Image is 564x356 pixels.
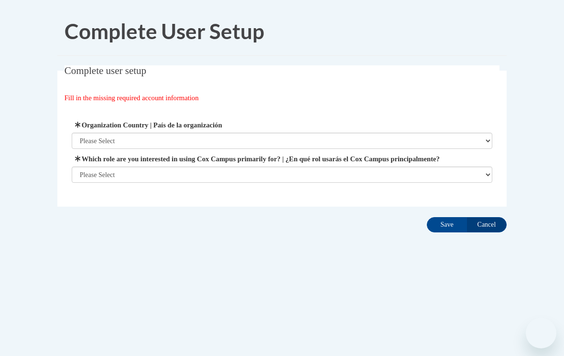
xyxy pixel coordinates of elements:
[466,217,507,232] input: Cancel
[72,154,493,164] label: Which role are you interested in using Cox Campus primarily for? | ¿En qué rol usarás el Cox Camp...
[526,318,556,348] iframe: Button to launch messaging window
[65,94,199,102] span: Fill in the missing required account information
[65,65,146,76] span: Complete user setup
[65,19,264,43] span: Complete User Setup
[427,217,467,232] input: Save
[72,120,493,130] label: Organization Country | País de la organización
